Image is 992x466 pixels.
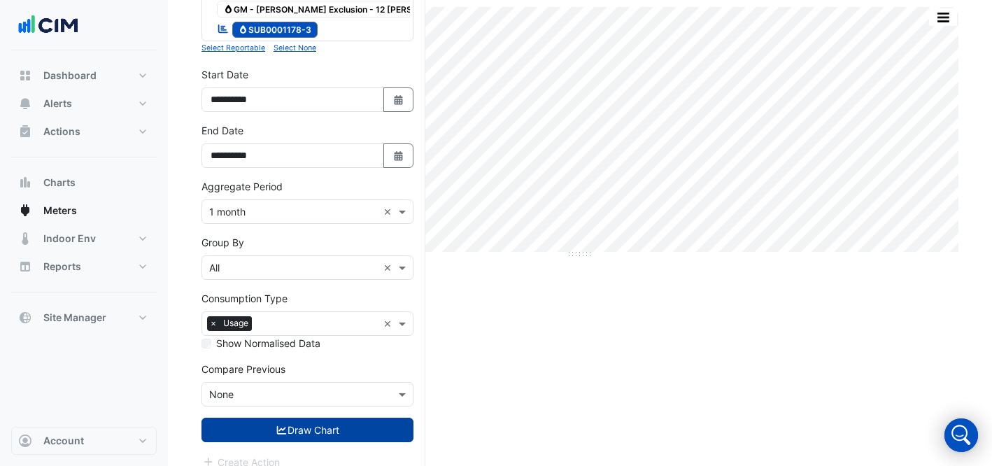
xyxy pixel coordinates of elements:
[201,41,265,54] button: Select Reportable
[383,316,395,331] span: Clear
[217,1,464,17] span: GM - [PERSON_NAME] Exclusion - 12 [PERSON_NAME]
[18,176,32,190] app-icon: Charts
[201,179,283,194] label: Aggregate Period
[201,362,285,376] label: Compare Previous
[11,304,157,332] button: Site Manager
[43,97,72,111] span: Alerts
[43,311,106,325] span: Site Manager
[207,316,220,330] span: ×
[201,123,243,138] label: End Date
[43,204,77,218] span: Meters
[43,434,84,448] span: Account
[11,169,157,197] button: Charts
[274,41,316,54] button: Select None
[201,418,413,442] button: Draw Chart
[43,176,76,190] span: Charts
[201,67,248,82] label: Start Date
[392,150,405,162] fa-icon: Select Date
[18,69,32,83] app-icon: Dashboard
[18,260,32,274] app-icon: Reports
[392,94,405,106] fa-icon: Select Date
[11,62,157,90] button: Dashboard
[217,23,229,35] fa-icon: Reportable
[232,22,318,38] span: SUB0001178-3
[43,232,96,246] span: Indoor Env
[238,24,248,35] fa-icon: Gas
[11,90,157,118] button: Alerts
[43,69,97,83] span: Dashboard
[216,336,320,351] label: Show Normalised Data
[18,311,32,325] app-icon: Site Manager
[11,225,157,253] button: Indoor Env
[18,125,32,139] app-icon: Actions
[201,291,288,306] label: Consumption Type
[43,125,80,139] span: Actions
[11,118,157,146] button: Actions
[11,197,157,225] button: Meters
[944,418,978,452] div: Open Intercom Messenger
[18,97,32,111] app-icon: Alerts
[43,260,81,274] span: Reports
[223,3,234,14] fa-icon: Gas
[274,43,316,52] small: Select None
[11,427,157,455] button: Account
[220,316,252,330] span: Usage
[383,204,395,219] span: Clear
[18,204,32,218] app-icon: Meters
[929,8,957,26] button: More Options
[11,253,157,281] button: Reports
[201,43,265,52] small: Select Reportable
[201,235,244,250] label: Group By
[18,232,32,246] app-icon: Indoor Env
[383,260,395,275] span: Clear
[17,11,80,39] img: Company Logo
